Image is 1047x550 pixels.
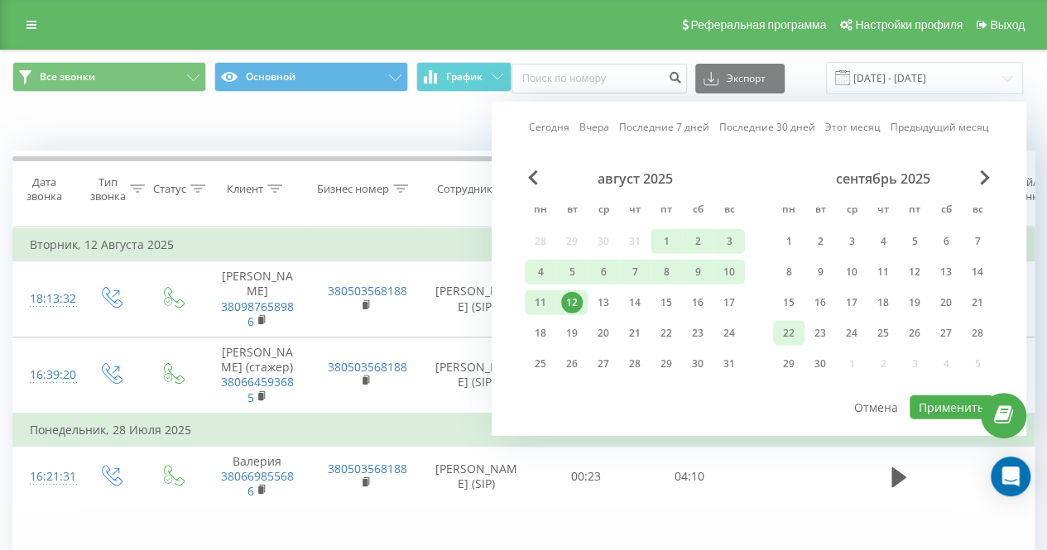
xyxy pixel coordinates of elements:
[560,198,584,223] abbr: вторник
[991,457,1030,496] div: Open Intercom Messenger
[530,323,551,344] div: 18
[836,229,867,254] div: ср 3 сент. 2025 г.
[624,261,646,283] div: 7
[153,182,186,196] div: Статус
[12,62,206,92] button: Все звонки
[809,323,831,344] div: 23
[687,353,708,375] div: 30
[591,198,616,223] abbr: среда
[930,290,962,315] div: сб 20 сент. 2025 г.
[556,290,588,315] div: вт 12 авг. 2025 г.
[535,446,638,507] td: 00:23
[990,18,1025,31] span: Выход
[419,337,535,414] td: [PERSON_NAME] (SIP)
[682,229,713,254] div: сб 2 авг. 2025 г.
[40,70,95,84] span: Все звонки
[687,261,708,283] div: 9
[836,290,867,315] div: ср 17 сент. 2025 г.
[839,198,864,223] abbr: среда
[891,119,989,135] a: Предыдущий месяц
[204,446,311,507] td: Валерия
[825,119,881,135] a: Этот месяц
[624,292,646,313] div: 14
[656,261,677,283] div: 8
[962,229,993,254] div: вс 7 сент. 2025 г.
[619,290,651,315] div: чт 14 авг. 2025 г.
[910,395,993,419] button: Применить
[867,229,899,254] div: чт 4 сент. 2025 г.
[525,260,556,285] div: пн 4 авг. 2025 г.
[656,231,677,252] div: 1
[561,261,583,283] div: 5
[588,260,619,285] div: ср 6 авг. 2025 г.
[904,261,925,283] div: 12
[804,321,836,346] div: вт 23 сент. 2025 г.
[899,229,930,254] div: пт 5 сент. 2025 г.
[899,260,930,285] div: пт 12 сент. 2025 г.
[871,198,896,223] abbr: четверг
[561,323,583,344] div: 19
[530,261,551,283] div: 4
[778,353,800,375] div: 29
[809,353,831,375] div: 30
[719,119,815,135] a: Последние 30 дней
[872,231,894,252] div: 4
[804,290,836,315] div: вт 16 сент. 2025 г.
[935,323,957,344] div: 27
[328,283,407,299] a: 380503568188
[593,292,614,313] div: 13
[841,231,862,252] div: 3
[855,18,963,31] span: Настройки профиля
[713,260,745,285] div: вс 10 авг. 2025 г.
[804,352,836,376] div: вт 30 сент. 2025 г.
[713,352,745,376] div: вс 31 авг. 2025 г.
[622,198,647,223] abbr: четверг
[867,290,899,315] div: чт 18 сент. 2025 г.
[980,170,990,185] span: Next Month
[654,198,679,223] abbr: пятница
[935,292,957,313] div: 20
[930,260,962,285] div: сб 13 сент. 2025 г.
[593,261,614,283] div: 6
[967,231,988,252] div: 7
[588,352,619,376] div: ср 27 авг. 2025 г.
[804,260,836,285] div: вт 9 сент. 2025 г.
[561,292,583,313] div: 12
[935,231,957,252] div: 6
[619,119,709,135] a: Последние 7 дней
[836,321,867,346] div: ср 24 сент. 2025 г.
[525,321,556,346] div: пн 18 авг. 2025 г.
[651,321,682,346] div: пт 22 авг. 2025 г.
[30,461,63,493] div: 16:21:31
[776,198,801,223] abbr: понедельник
[804,229,836,254] div: вт 2 сент. 2025 г.
[593,323,614,344] div: 20
[656,292,677,313] div: 15
[965,198,990,223] abbr: воскресенье
[867,321,899,346] div: чт 25 сент. 2025 г.
[13,175,74,203] div: Дата звонка
[687,323,708,344] div: 23
[967,292,988,313] div: 21
[685,198,710,223] abbr: суббота
[687,292,708,313] div: 16
[690,18,826,31] span: Реферальная программа
[962,290,993,315] div: вс 21 сент. 2025 г.
[682,352,713,376] div: сб 30 авг. 2025 г.
[525,290,556,315] div: пн 11 авг. 2025 г.
[836,260,867,285] div: ср 10 сент. 2025 г.
[809,292,831,313] div: 16
[525,170,745,187] div: август 2025
[624,353,646,375] div: 28
[718,231,740,252] div: 3
[530,292,551,313] div: 11
[872,292,894,313] div: 18
[778,323,800,344] div: 22
[718,261,740,283] div: 10
[962,321,993,346] div: вс 28 сент. 2025 г.
[30,283,63,315] div: 18:13:32
[227,182,263,196] div: Клиент
[713,229,745,254] div: вс 3 авг. 2025 г.
[930,321,962,346] div: сб 27 сент. 2025 г.
[773,229,804,254] div: пн 1 сент. 2025 г.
